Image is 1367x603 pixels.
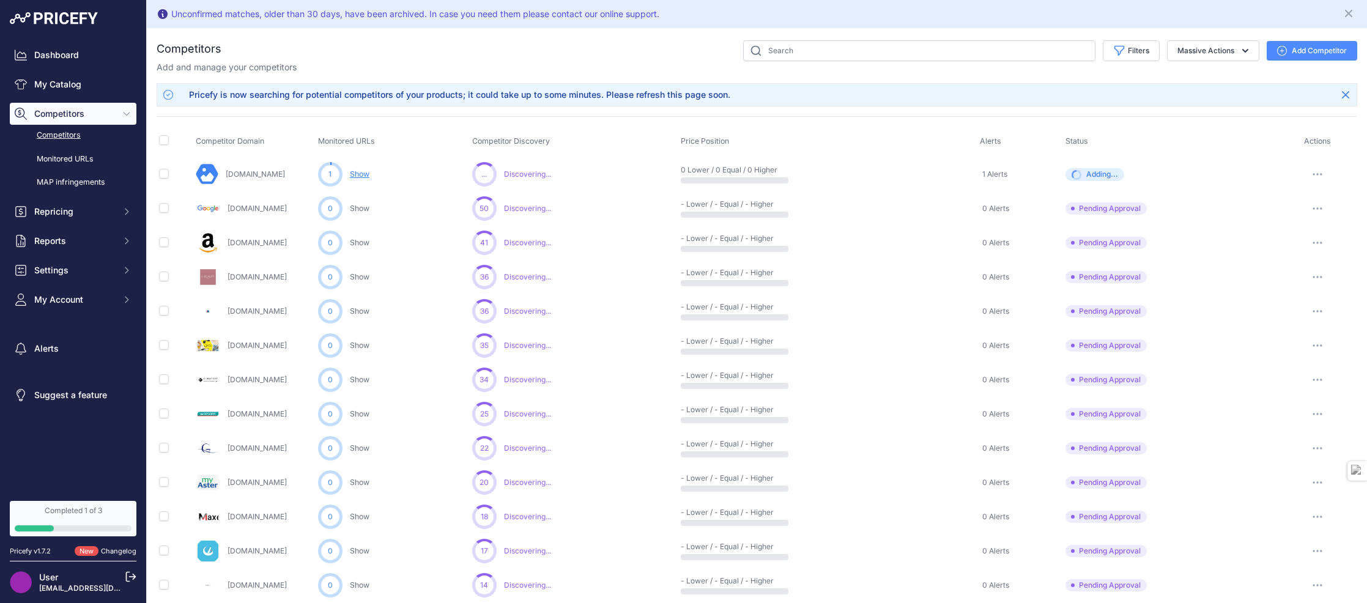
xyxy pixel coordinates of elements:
[982,546,1009,556] span: 0 Alerts
[101,547,136,555] a: Changelog
[481,546,488,556] span: 17
[226,169,285,179] a: [DOMAIN_NAME]
[480,306,489,316] span: 36
[39,572,58,582] a: User
[982,512,1009,522] span: 0 Alerts
[350,306,369,316] a: Show
[504,478,551,487] span: Discovering...
[504,204,551,213] span: Discovering...
[196,136,264,146] span: Competitor Domain
[34,235,114,247] span: Reports
[350,375,369,384] a: Show
[681,576,759,586] p: - Lower / - Equal / - Higher
[228,580,287,590] a: [DOMAIN_NAME]
[1267,41,1357,61] button: Add Competitor
[328,580,333,591] span: 0
[681,268,759,278] p: - Lower / - Equal / - Higher
[1065,271,1147,283] span: Pending Approval
[504,580,551,590] span: Discovering...
[350,443,369,453] a: Show
[10,44,136,66] a: Dashboard
[350,272,369,281] a: Show
[228,306,287,316] a: [DOMAIN_NAME]
[328,169,332,180] span: 1
[171,8,659,20] div: Unconfirmed matches, older than 30 days, have been archived. In case you need them please contact...
[480,580,488,590] span: 14
[480,375,489,385] span: 34
[743,40,1095,61] input: Search
[982,409,1009,419] span: 0 Alerts
[982,580,1009,590] span: 0 Alerts
[228,546,287,555] a: [DOMAIN_NAME]
[10,12,98,24] img: Pricefy Logo
[480,409,489,419] span: 25
[350,478,369,487] a: Show
[157,40,221,57] h2: Competitors
[982,478,1009,487] span: 0 Alerts
[350,238,369,247] a: Show
[10,384,136,406] a: Suggest a feature
[10,44,136,486] nav: Sidebar
[318,136,375,146] span: Monitored URLs
[228,478,287,487] a: [DOMAIN_NAME]
[350,580,369,590] a: Show
[10,338,136,360] a: Alerts
[228,238,287,247] a: [DOMAIN_NAME]
[681,405,759,415] p: - Lower / - Equal / - Higher
[39,583,167,593] a: [EMAIL_ADDRESS][DOMAIN_NAME]
[681,371,759,380] p: - Lower / - Equal / - Higher
[10,230,136,252] button: Reports
[1065,408,1147,420] span: Pending Approval
[982,341,1009,350] span: 0 Alerts
[34,294,114,306] span: My Account
[480,204,489,213] span: 50
[504,546,551,555] span: Discovering...
[10,149,136,170] a: Monitored URLs
[328,203,333,214] span: 0
[504,341,551,350] span: Discovering...
[328,511,333,522] span: 0
[1304,136,1331,146] span: Actions
[350,341,369,350] a: Show
[982,169,1007,179] span: 1 Alerts
[10,201,136,223] button: Repricing
[480,443,489,453] span: 22
[34,205,114,218] span: Repricing
[189,89,730,101] div: Pricefy is now searching for potential competitors of your products; it could take up to some min...
[681,199,759,209] p: - Lower / - Equal / - Higher
[328,477,333,488] span: 0
[15,506,132,516] div: Completed 1 of 3
[1065,202,1147,215] span: Pending Approval
[10,546,51,557] div: Pricefy v1.7.2
[350,409,369,418] a: Show
[504,443,551,453] span: Discovering...
[681,542,759,552] p: - Lower / - Equal / - Higher
[982,204,1009,213] span: 0 Alerts
[681,439,759,449] p: - Lower / - Equal / - Higher
[681,136,729,146] span: Price Position
[481,512,488,522] span: 18
[328,409,333,420] span: 0
[350,512,369,521] a: Show
[504,306,551,316] span: Discovering...
[10,259,136,281] button: Settings
[504,169,551,179] span: Discovering...
[980,136,1001,146] span: Alerts
[681,336,759,346] p: - Lower / - Equal / - Higher
[10,501,136,536] a: Completed 1 of 3
[1065,339,1147,352] span: Pending Approval
[982,272,1009,282] span: 0 Alerts
[328,443,333,454] span: 0
[1065,374,1147,386] span: Pending Approval
[10,172,136,193] a: MAP infringements
[681,165,759,175] p: 0 Lower / 0 Equal / 0 Higher
[504,272,551,281] span: Discovering...
[480,478,489,487] span: 20
[681,234,759,243] p: - Lower / - Equal / - Higher
[1065,237,1147,249] span: Pending Approval
[681,473,759,483] p: - Lower / - Equal / - Higher
[228,512,287,521] a: [DOMAIN_NAME]
[1065,579,1147,591] span: Pending Approval
[472,136,550,146] span: Competitor Discovery
[34,108,114,120] span: Competitors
